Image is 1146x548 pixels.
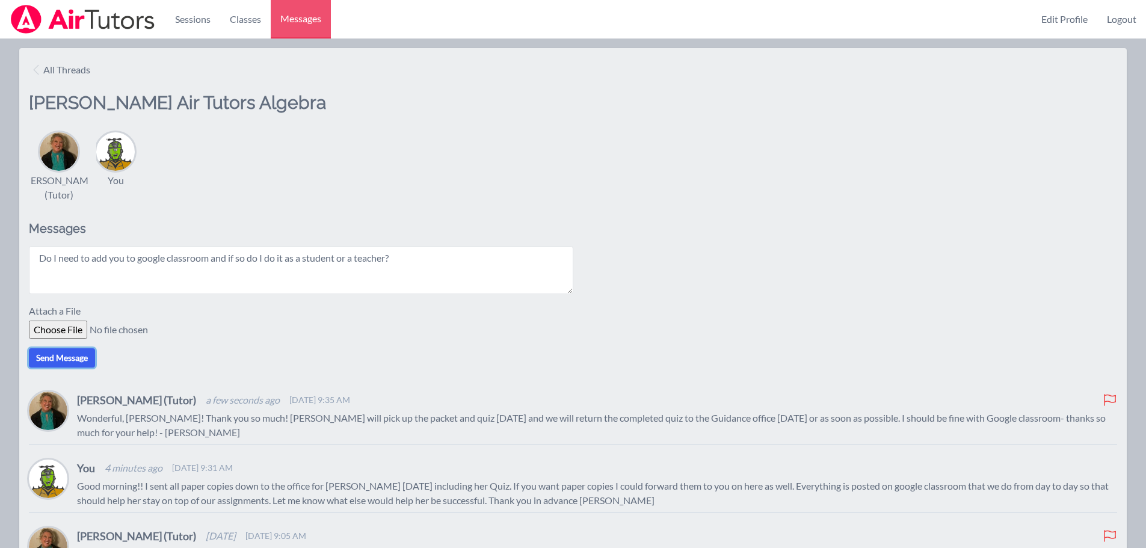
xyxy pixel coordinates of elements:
h4: [PERSON_NAME] (Tutor) [77,528,196,544]
p: Good morning!! I sent all paper copies down to the office for [PERSON_NAME] [DATE] including her ... [77,479,1117,508]
div: [PERSON_NAME] (Tutor) [22,173,97,202]
span: All Threads [43,63,90,77]
h4: [PERSON_NAME] (Tutor) [77,392,196,408]
div: You [108,173,124,188]
p: Wonderful, [PERSON_NAME]! Thank you so much! [PERSON_NAME] will pick up the packet and quiz [DATE... [77,411,1117,440]
img: Amy Ayers [29,392,67,430]
h4: You [77,460,95,476]
span: [DATE] [206,529,236,543]
span: Messages [280,11,321,26]
span: [DATE] 9:31 AM [172,462,233,474]
label: Attach a File [29,304,88,321]
span: [DATE] 9:05 AM [245,530,306,542]
span: [DATE] 9:35 AM [289,394,350,406]
h2: [PERSON_NAME] Air Tutors Algebra [29,91,573,130]
img: Jessica Duell [96,132,135,171]
span: 4 minutes ago [105,461,162,475]
img: Airtutors Logo [10,5,156,34]
img: Jessica Duell [29,460,67,498]
span: a few seconds ago [206,393,280,407]
button: Send Message [29,348,95,368]
a: All Threads [29,58,95,82]
textarea: Do I need to add you to google classroom and if so do I do it as a student or a teacher? [29,246,573,294]
h2: Messages [29,221,573,236]
img: Amy Ayers [40,132,78,171]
